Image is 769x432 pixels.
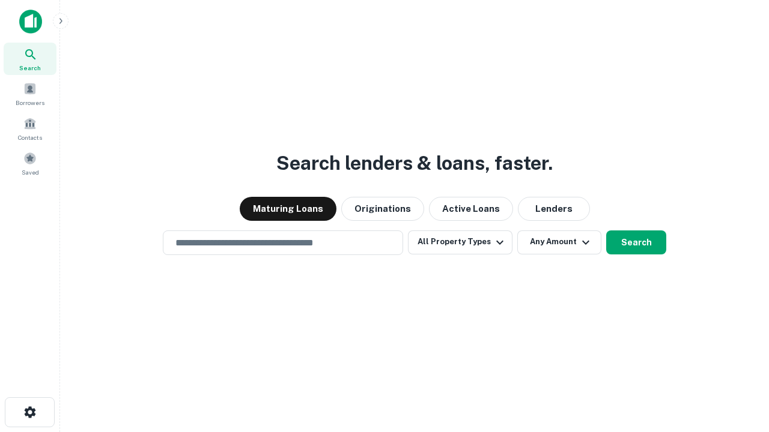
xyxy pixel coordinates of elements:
[19,63,41,73] span: Search
[240,197,336,221] button: Maturing Loans
[606,230,666,254] button: Search
[22,167,39,177] span: Saved
[517,230,601,254] button: Any Amount
[276,149,553,178] h3: Search lenders & loans, faster.
[4,147,56,179] a: Saved
[429,197,513,221] button: Active Loans
[18,133,42,142] span: Contacts
[709,336,769,394] iframe: Chat Widget
[518,197,590,221] button: Lenders
[4,77,56,110] a: Borrowers
[408,230,512,254] button: All Property Types
[4,43,56,75] a: Search
[16,98,44,107] span: Borrowers
[19,10,42,34] img: capitalize-icon.png
[341,197,424,221] button: Originations
[4,112,56,145] a: Contacts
